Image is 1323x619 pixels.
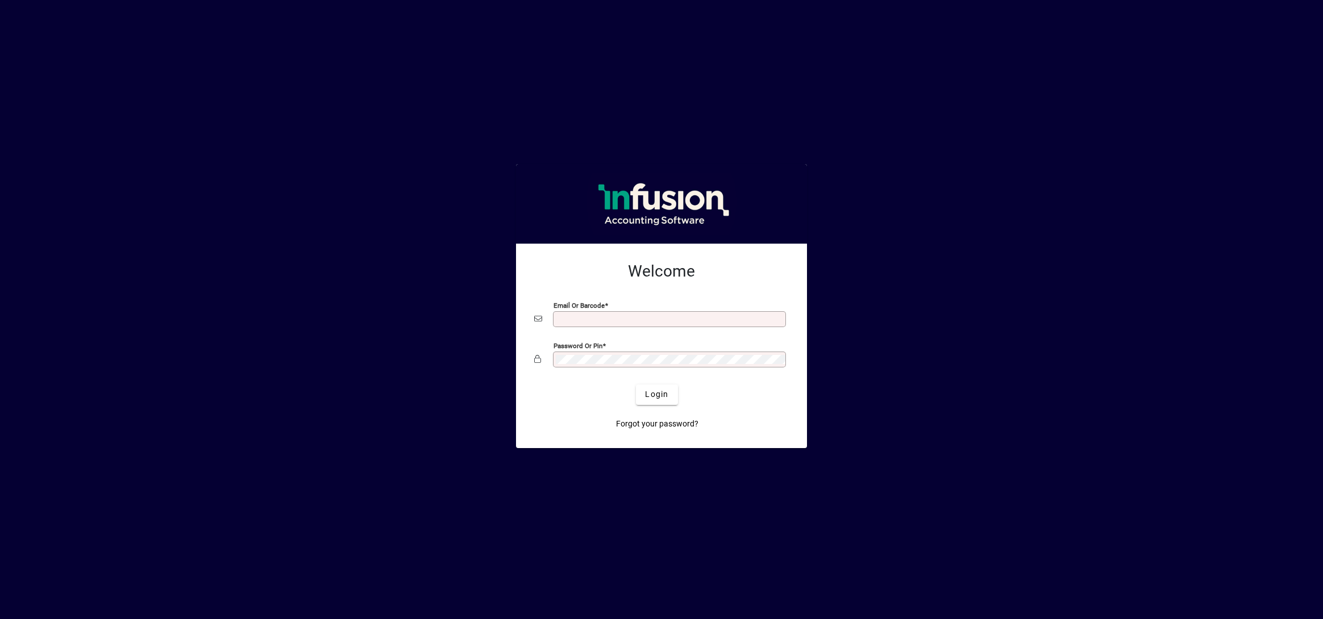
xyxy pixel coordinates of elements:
[611,414,703,434] a: Forgot your password?
[554,301,605,309] mat-label: Email or Barcode
[554,341,602,349] mat-label: Password or Pin
[636,384,677,405] button: Login
[645,388,668,400] span: Login
[616,418,698,430] span: Forgot your password?
[534,262,789,281] h2: Welcome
